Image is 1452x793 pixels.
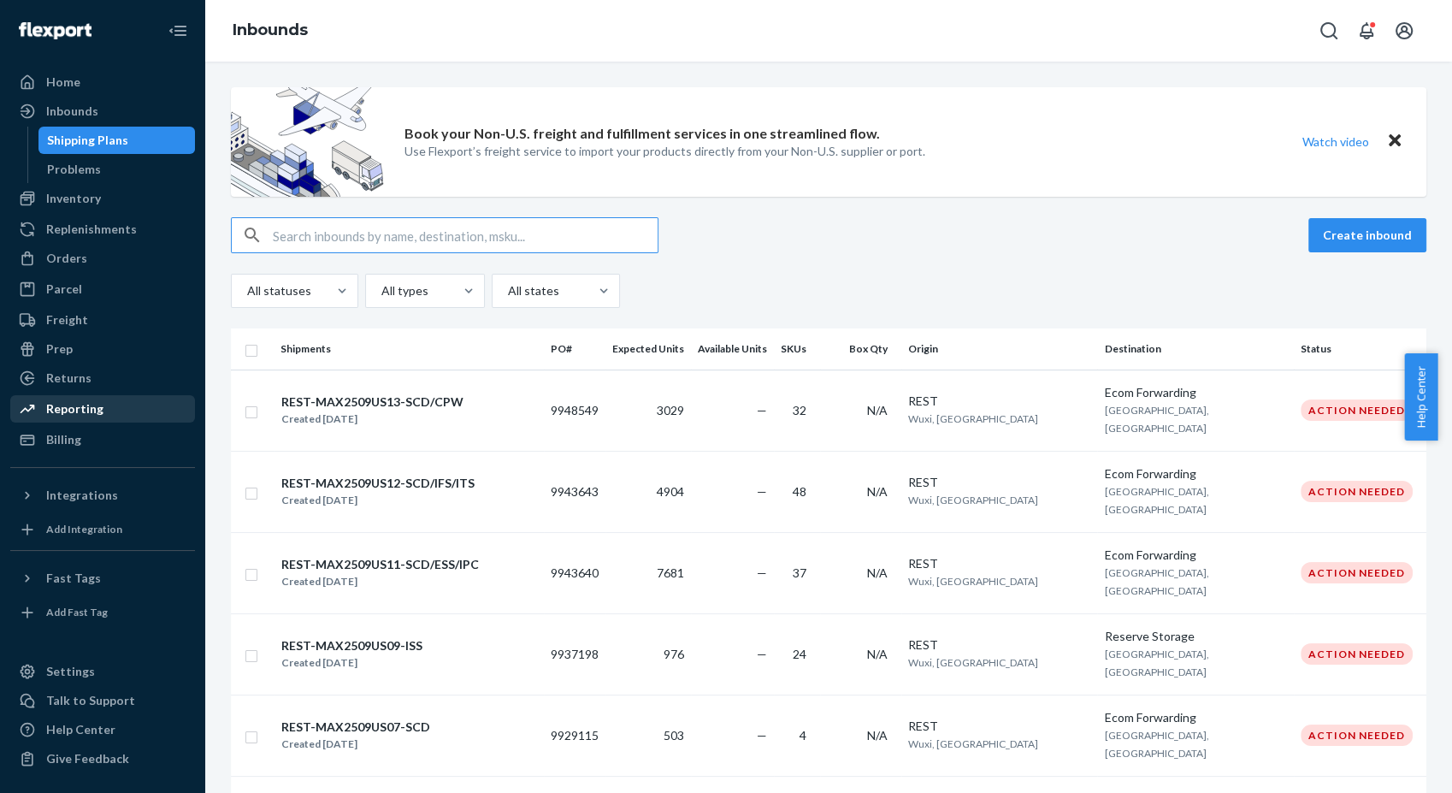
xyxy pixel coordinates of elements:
[281,411,463,428] div: Created [DATE]
[46,281,82,298] div: Parcel
[867,565,888,580] span: N/A
[46,250,87,267] div: Orders
[757,484,767,499] span: —
[757,728,767,743] span: —
[10,395,195,423] a: Reporting
[908,718,1091,735] div: REST
[380,282,381,299] input: All types
[404,143,925,160] p: Use Flexport’s freight service to import your products directly from your Non-U.S. supplier or port.
[1104,384,1287,401] div: Ecom Forwarding
[544,451,605,532] td: 9943643
[46,221,137,238] div: Replenishments
[46,370,91,387] div: Returns
[46,663,95,680] div: Settings
[281,637,422,654] div: REST-MAX2509US09-ISS
[10,716,195,743] a: Help Center
[46,311,88,328] div: Freight
[10,426,195,453] a: Billing
[1301,481,1413,502] div: Action Needed
[908,555,1091,572] div: REST
[1387,14,1421,48] button: Open account menu
[867,647,888,661] span: N/A
[544,613,605,695] td: 9937198
[46,487,118,504] div: Integrations
[867,403,888,417] span: N/A
[1312,14,1346,48] button: Open Search Box
[46,340,73,358] div: Prep
[10,516,195,543] a: Add Integration
[664,728,684,743] span: 503
[757,565,767,580] span: —
[281,736,430,753] div: Created [DATE]
[1384,129,1406,154] button: Close
[46,74,80,91] div: Home
[46,522,122,536] div: Add Integration
[908,494,1038,506] span: Wuxi, [GEOGRAPHIC_DATA]
[281,492,475,509] div: Created [DATE]
[10,306,195,334] a: Freight
[281,556,479,573] div: REST-MAX2509US11-SCD/ESS/IPC
[47,161,101,178] div: Problems
[793,565,806,580] span: 37
[46,431,81,448] div: Billing
[544,370,605,451] td: 9948549
[10,565,195,592] button: Fast Tags
[10,687,195,714] a: Talk to Support
[691,328,774,370] th: Available Units
[544,695,605,776] td: 9929115
[46,692,135,709] div: Talk to Support
[1308,218,1426,252] button: Create inbound
[800,728,806,743] span: 4
[1404,353,1437,441] button: Help Center
[908,412,1038,425] span: Wuxi, [GEOGRAPHIC_DATA]
[908,656,1038,669] span: Wuxi, [GEOGRAPHIC_DATA]
[10,216,195,243] a: Replenishments
[1104,465,1287,482] div: Ecom Forwarding
[219,6,322,56] ol: breadcrumbs
[46,721,115,738] div: Help Center
[38,156,196,183] a: Problems
[1301,643,1413,665] div: Action Needed
[657,403,684,417] span: 3029
[1104,729,1208,760] span: [GEOGRAPHIC_DATA], [GEOGRAPHIC_DATA]
[657,565,684,580] span: 7681
[10,68,195,96] a: Home
[1104,547,1287,564] div: Ecom Forwarding
[908,636,1091,654] div: REST
[908,737,1038,750] span: Wuxi, [GEOGRAPHIC_DATA]
[793,484,806,499] span: 48
[10,364,195,392] a: Returns
[10,245,195,272] a: Orders
[908,575,1038,588] span: Wuxi, [GEOGRAPHIC_DATA]
[46,103,98,120] div: Inbounds
[867,484,888,499] span: N/A
[544,532,605,613] td: 9943640
[281,719,430,736] div: REST-MAX2509US07-SCD
[1301,562,1413,583] div: Action Needed
[1291,129,1380,154] button: Watch video
[908,393,1091,410] div: REST
[46,190,101,207] div: Inventory
[281,394,463,411] div: REST-MAX2509US13-SCD/CPW
[281,573,479,590] div: Created [DATE]
[1104,566,1208,597] span: [GEOGRAPHIC_DATA], [GEOGRAPHIC_DATA]
[757,647,767,661] span: —
[245,282,247,299] input: All statuses
[10,745,195,772] button: Give Feedback
[1294,328,1426,370] th: Status
[605,328,691,370] th: Expected Units
[46,400,103,417] div: Reporting
[281,654,422,672] div: Created [DATE]
[10,658,195,685] a: Settings
[867,728,888,743] span: N/A
[1349,14,1384,48] button: Open notifications
[1097,328,1294,370] th: Destination
[47,132,128,149] div: Shipping Plans
[664,647,684,661] span: 976
[10,335,195,363] a: Prep
[281,475,475,492] div: REST-MAX2509US12-SCD/IFS/ITS
[233,21,308,39] a: Inbounds
[1104,648,1208,678] span: [GEOGRAPHIC_DATA], [GEOGRAPHIC_DATA]
[1104,709,1287,726] div: Ecom Forwarding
